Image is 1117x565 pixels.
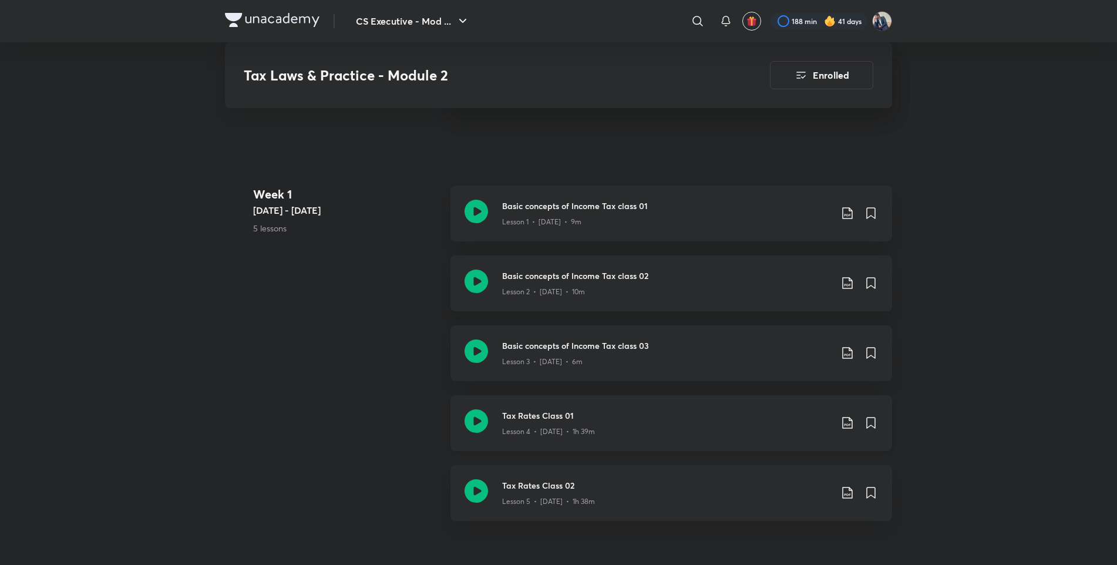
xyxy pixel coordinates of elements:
button: Enrolled [770,61,873,89]
h3: Basic concepts of Income Tax class 03 [502,339,831,352]
button: CS Executive - Mod ... [349,9,477,33]
a: Tax Rates Class 01Lesson 4 • [DATE] • 1h 39m [450,395,892,465]
img: streak [824,15,836,27]
a: Basic concepts of Income Tax class 02Lesson 2 • [DATE] • 10m [450,255,892,325]
h3: Tax Laws & Practice - Module 2 [244,67,704,84]
h3: Basic concepts of Income Tax class 02 [502,270,831,282]
img: Akhil [872,11,892,31]
p: 5 lessons [253,222,441,234]
p: Lesson 2 • [DATE] • 10m [502,287,585,297]
img: Company Logo [225,13,319,27]
a: Basic concepts of Income Tax class 03Lesson 3 • [DATE] • 6m [450,325,892,395]
h5: [DATE] - [DATE] [253,203,441,217]
a: Company Logo [225,13,319,30]
a: Tax Rates Class 02Lesson 5 • [DATE] • 1h 38m [450,465,892,535]
p: Lesson 4 • [DATE] • 1h 39m [502,426,595,437]
h3: Tax Rates Class 02 [502,479,831,492]
a: Basic concepts of Income Tax class 01Lesson 1 • [DATE] • 9m [450,186,892,255]
p: Lesson 3 • [DATE] • 6m [502,357,583,367]
h4: Week 1 [253,186,441,203]
h3: Basic concepts of Income Tax class 01 [502,200,831,212]
p: Lesson 5 • [DATE] • 1h 38m [502,496,595,507]
p: Lesson 1 • [DATE] • 9m [502,217,581,227]
img: avatar [746,16,757,26]
h3: Tax Rates Class 01 [502,409,831,422]
button: avatar [742,12,761,31]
